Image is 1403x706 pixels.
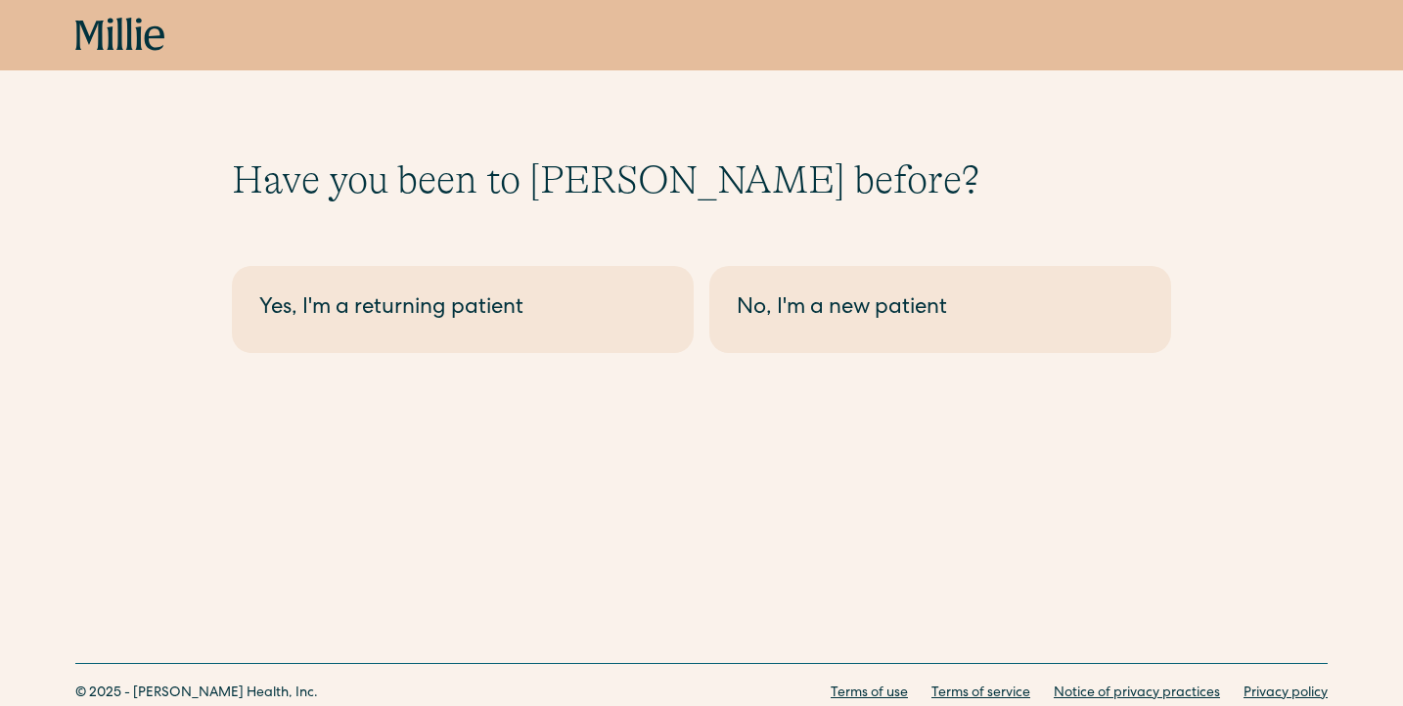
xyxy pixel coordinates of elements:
[75,684,318,704] div: © 2025 - [PERSON_NAME] Health, Inc.
[1244,684,1328,704] a: Privacy policy
[232,156,1171,203] h1: Have you been to [PERSON_NAME] before?
[737,293,1144,326] div: No, I'm a new patient
[232,266,694,353] a: Yes, I'm a returning patient
[709,266,1171,353] a: No, I'm a new patient
[831,684,908,704] a: Terms of use
[931,684,1030,704] a: Terms of service
[1054,684,1220,704] a: Notice of privacy practices
[259,293,666,326] div: Yes, I'm a returning patient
